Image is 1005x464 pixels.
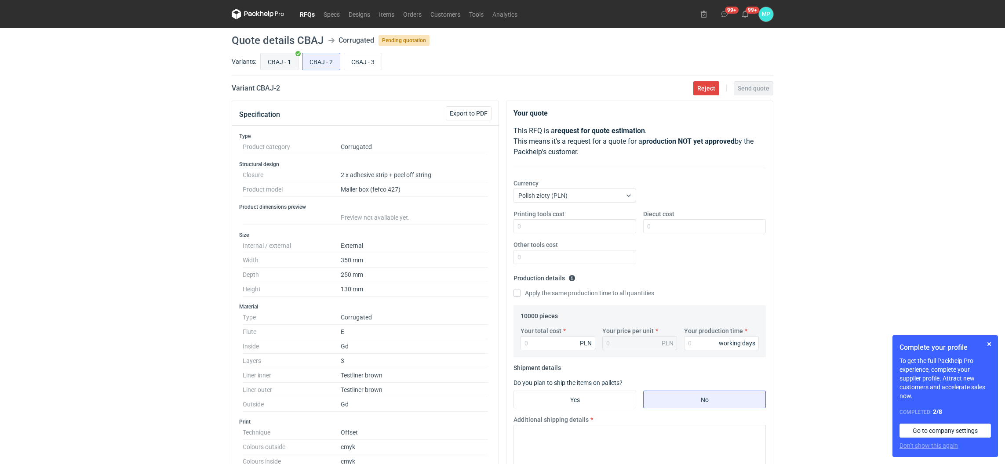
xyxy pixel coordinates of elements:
[513,109,548,117] strong: Your quote
[684,326,743,335] label: Your production time
[243,354,341,368] dt: Layers
[446,106,492,120] button: Export to PDF
[662,339,674,348] div: PLN
[580,339,592,348] div: PLN
[643,219,766,233] input: 0
[232,83,280,94] h2: Variant CBAJ - 2
[521,309,558,319] legend: 10000 pieces
[738,85,769,91] span: Send quote
[319,9,344,19] a: Specs
[513,126,766,157] p: This RFQ is a . This means it's a request for a quote for a by the Packhelp's customer.
[555,127,645,135] strong: request for quote estimation
[341,182,488,197] dd: Mailer box (fefco 427)
[899,342,991,353] h1: Complete your profile
[239,203,492,210] h3: Product dimensions preview
[243,282,341,297] dt: Height
[243,397,341,412] dt: Outside
[513,179,539,188] label: Currency
[243,140,341,154] dt: Product category
[513,415,589,424] label: Additional shipping details
[243,440,341,454] dt: Colours outside
[513,289,654,297] label: Apply the same production time to all quantities
[717,7,732,21] button: 99+
[341,325,488,339] dd: E
[232,35,324,46] h1: Quote details CBAJ
[243,168,341,182] dt: Closure
[243,268,341,282] dt: Depth
[684,336,759,350] input: 0
[260,53,299,70] label: CBAJ - 1
[243,239,341,253] dt: Internal / external
[302,53,340,70] label: CBAJ - 2
[239,133,492,140] h3: Type
[243,253,341,268] dt: Width
[513,219,636,233] input: 0
[521,326,561,335] label: Your total cost
[518,192,568,199] span: Polish złoty (PLN)
[513,210,564,218] label: Printing tools cost
[344,9,375,19] a: Designs
[243,325,341,339] dt: Flute
[239,232,492,239] h3: Size
[341,425,488,440] dd: Offset
[693,81,719,95] button: Reject
[243,339,341,354] dt: Inside
[379,35,430,46] span: Pending quotation
[513,250,636,264] input: 0
[232,57,256,66] label: Variants:
[243,182,341,197] dt: Product model
[295,9,319,19] a: RFQs
[899,356,991,400] p: To get the full Packhelp Pro experience, complete your supplier profile. Attract new customers an...
[984,339,994,349] button: Skip for now
[602,326,654,335] label: Your price per unit
[933,408,942,415] strong: 2 / 8
[341,368,488,383] dd: Testliner brown
[719,339,755,348] div: working days
[243,425,341,440] dt: Technique
[399,9,426,19] a: Orders
[643,210,674,218] label: Diecut cost
[341,239,488,253] dd: External
[426,9,465,19] a: Customers
[341,310,488,325] dd: Corrugated
[759,7,773,22] div: Martyna Paroń
[521,336,595,350] input: 0
[339,35,374,46] div: Corrugated
[899,441,958,450] button: Don’t show this again
[341,383,488,397] dd: Testliner brown
[341,168,488,182] dd: 2 x adhesive strip + peel off string
[375,9,399,19] a: Items
[239,161,492,168] h3: Structural design
[243,368,341,383] dt: Liner inner
[759,7,773,22] button: MP
[738,7,752,21] button: 99+
[488,9,522,19] a: Analytics
[341,282,488,297] dd: 130 mm
[239,303,492,310] h3: Material
[513,391,636,408] label: Yes
[341,339,488,354] dd: Gd
[239,104,280,125] button: Specification
[232,9,284,19] svg: Packhelp Pro
[344,53,382,70] label: CBAJ - 3
[341,354,488,368] dd: 3
[513,361,561,371] legend: Shipment details
[341,397,488,412] dd: Gd
[341,214,410,221] span: Preview not available yet.
[341,440,488,454] dd: cmyk
[899,424,991,438] a: Go to company settings
[243,383,341,397] dt: Liner outer
[465,9,488,19] a: Tools
[341,253,488,268] dd: 350 mm
[513,379,623,386] label: Do you plan to ship the items on pallets?
[734,81,773,95] button: Send quote
[642,137,735,145] strong: production NOT yet approved
[513,240,558,249] label: Other tools cost
[239,418,492,425] h3: Print
[341,268,488,282] dd: 250 mm
[643,391,766,408] label: No
[450,110,488,116] span: Export to PDF
[243,310,341,325] dt: Type
[697,85,715,91] span: Reject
